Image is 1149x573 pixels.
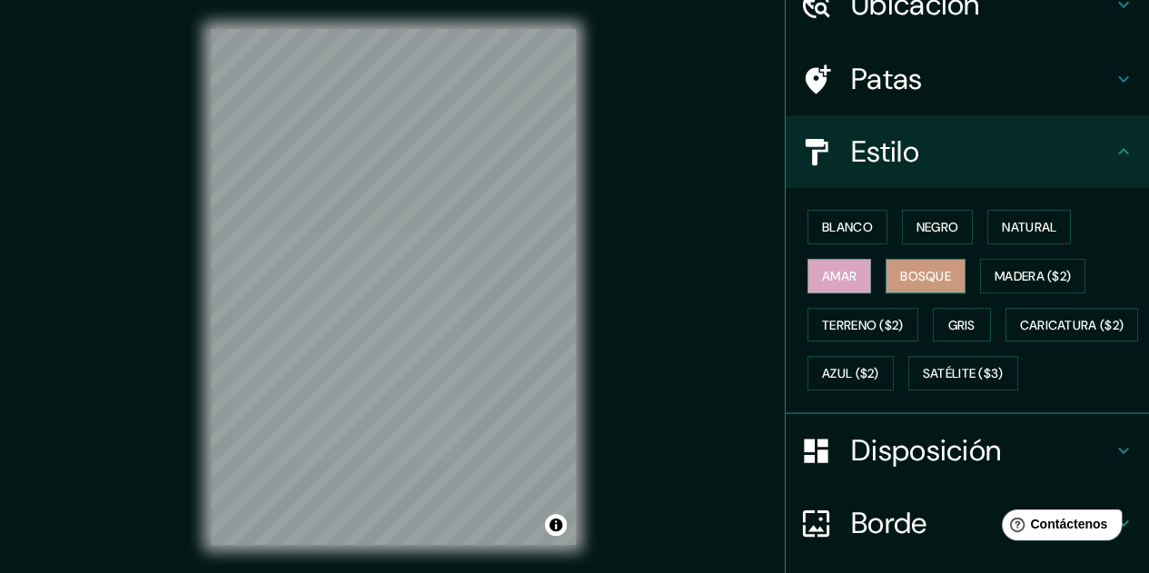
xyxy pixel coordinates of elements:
button: Azul ($2) [807,356,894,390]
font: Borde [851,504,927,542]
iframe: Lanzador de widgets de ayuda [987,502,1129,553]
div: Borde [786,487,1149,559]
font: Azul ($2) [822,366,879,382]
button: Satélite ($3) [908,356,1018,390]
button: Amar [807,259,871,293]
button: Terreno ($2) [807,308,918,342]
canvas: Mapa [211,29,576,545]
font: Blanco [822,219,873,235]
font: Negro [916,219,959,235]
button: Negro [902,210,974,244]
button: Bosque [886,259,966,293]
font: Natural [1002,219,1056,235]
font: Madera ($2) [995,268,1071,284]
button: Gris [933,308,991,342]
font: Patas [851,60,923,98]
font: Terreno ($2) [822,317,904,333]
div: Estilo [786,115,1149,188]
button: Madera ($2) [980,259,1085,293]
font: Disposición [851,431,1001,469]
button: Blanco [807,210,887,244]
div: Patas [786,43,1149,115]
button: Caricatura ($2) [1005,308,1139,342]
font: Amar [822,268,857,284]
font: Gris [948,317,976,333]
button: Activar o desactivar atribución [545,514,567,536]
font: Satélite ($3) [923,366,1004,382]
button: Natural [987,210,1071,244]
font: Caricatura ($2) [1020,317,1124,333]
font: Bosque [900,268,951,284]
div: Disposición [786,414,1149,487]
font: Estilo [851,133,919,171]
